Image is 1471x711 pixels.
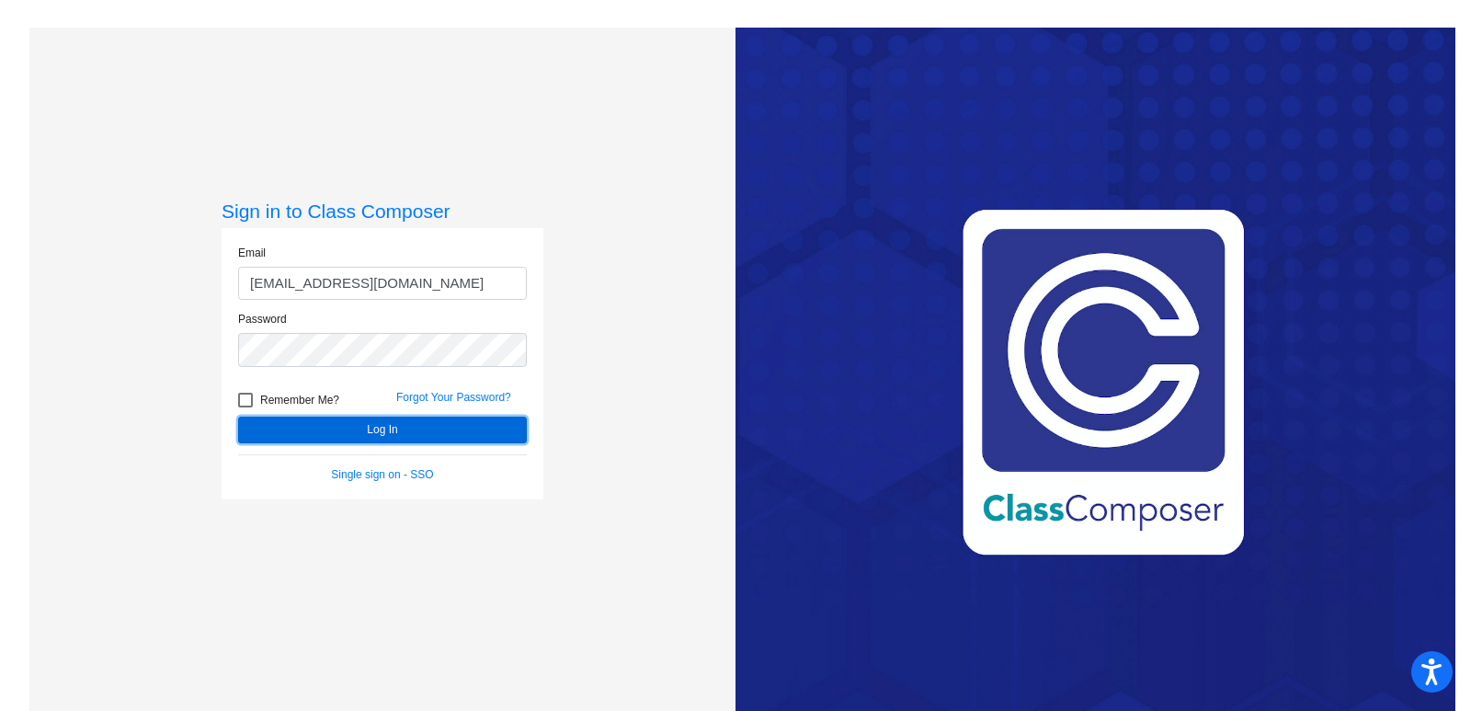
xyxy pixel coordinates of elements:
a: Single sign on - SSO [331,468,433,481]
h3: Sign in to Class Composer [222,200,543,223]
label: Email [238,245,266,261]
a: Forgot Your Password? [396,391,511,404]
label: Password [238,311,287,327]
button: Log In [238,417,527,443]
span: Remember Me? [260,389,339,411]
